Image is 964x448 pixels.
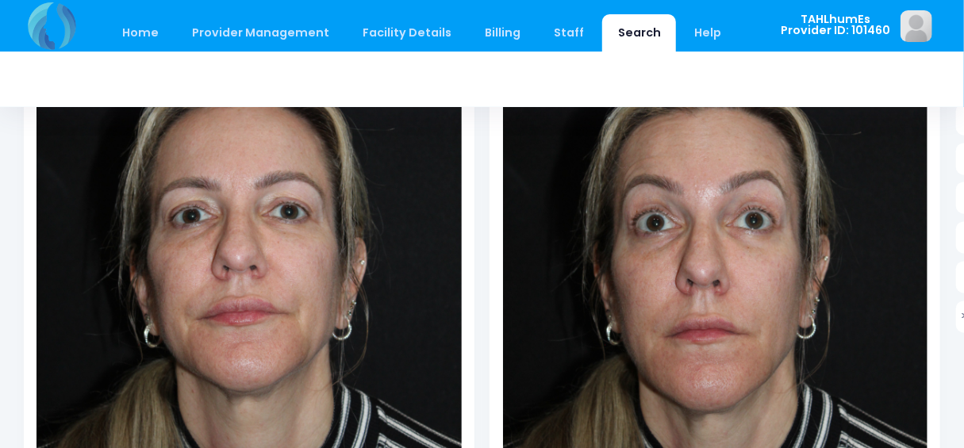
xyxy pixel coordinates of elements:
a: Home [106,14,174,52]
a: Billing [470,14,536,52]
a: Help [679,14,737,52]
a: Search [602,14,676,52]
span: TAHLhumEs Provider ID: 101460 [781,13,890,36]
img: image [901,10,932,42]
a: Provider Management [176,14,344,52]
a: Staff [539,14,600,52]
a: Facility Details [348,14,467,52]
